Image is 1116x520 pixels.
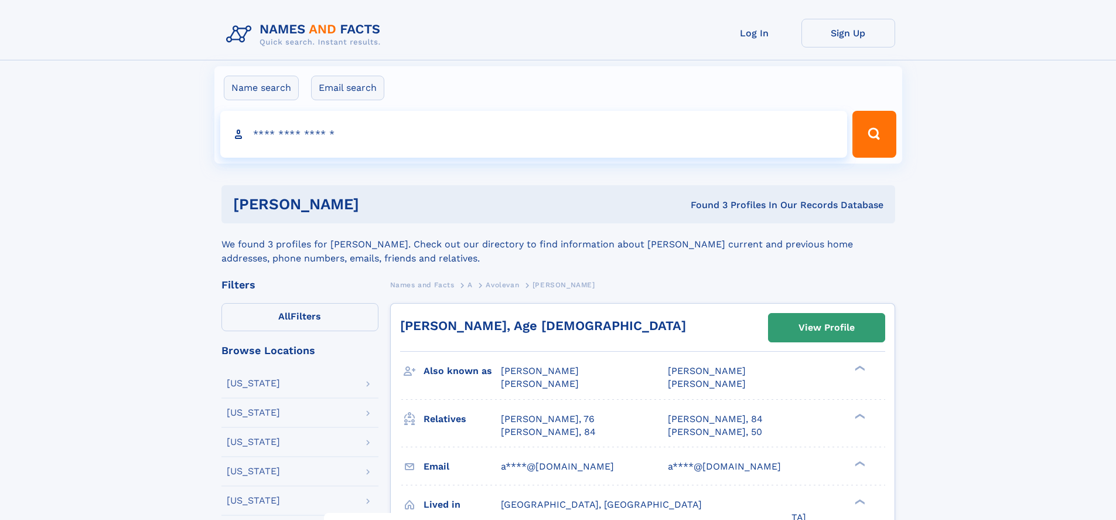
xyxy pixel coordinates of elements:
[400,318,686,333] a: [PERSON_NAME], Age [DEMOGRAPHIC_DATA]
[501,426,596,439] a: [PERSON_NAME], 84
[220,111,848,158] input: search input
[668,365,746,376] span: [PERSON_NAME]
[467,281,473,289] span: A
[668,426,762,439] a: [PERSON_NAME], 50
[424,457,501,477] h3: Email
[221,303,378,331] label: Filters
[424,361,501,381] h3: Also known as
[311,76,384,100] label: Email search
[227,408,280,417] div: [US_STATE]
[501,378,579,389] span: [PERSON_NAME]
[525,199,883,212] div: Found 3 Profiles In Our Records Database
[501,413,595,426] a: [PERSON_NAME], 76
[227,496,280,505] div: [US_STATE]
[533,281,595,289] span: [PERSON_NAME]
[801,19,895,47] a: Sign Up
[708,19,801,47] a: Log In
[852,412,866,420] div: ❯
[852,460,866,467] div: ❯
[668,413,763,426] a: [PERSON_NAME], 84
[424,409,501,429] h3: Relatives
[278,311,291,322] span: All
[852,365,866,372] div: ❯
[221,345,378,356] div: Browse Locations
[852,111,896,158] button: Search Button
[227,437,280,447] div: [US_STATE]
[501,365,579,376] span: [PERSON_NAME]
[852,498,866,505] div: ❯
[221,280,378,290] div: Filters
[798,314,855,341] div: View Profile
[486,281,519,289] span: Avolevan
[467,277,473,292] a: A
[668,378,746,389] span: [PERSON_NAME]
[424,495,501,515] h3: Lived in
[227,467,280,476] div: [US_STATE]
[221,19,390,50] img: Logo Names and Facts
[224,76,299,100] label: Name search
[390,277,455,292] a: Names and Facts
[486,277,519,292] a: Avolevan
[233,197,525,212] h1: [PERSON_NAME]
[769,314,885,342] a: View Profile
[501,499,702,510] span: [GEOGRAPHIC_DATA], [GEOGRAPHIC_DATA]
[227,379,280,388] div: [US_STATE]
[221,223,895,266] div: We found 3 profiles for [PERSON_NAME]. Check out our directory to find information about [PERSON_...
